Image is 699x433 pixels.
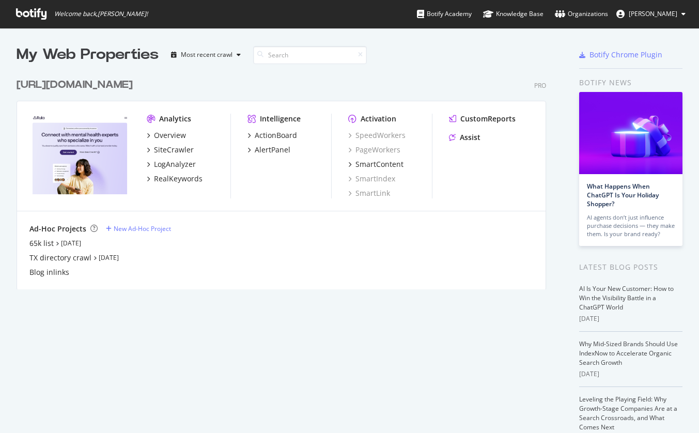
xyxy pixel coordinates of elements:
div: [URL][DOMAIN_NAME] [17,78,133,92]
input: Search [253,46,367,64]
div: Knowledge Base [483,9,543,19]
a: AlertPanel [247,145,290,155]
div: Overview [154,130,186,141]
a: 65k list [29,238,54,249]
div: grid [17,65,554,289]
div: Ad-Hoc Projects [29,224,86,234]
a: AI Is Your New Customer: How to Win the Visibility Battle in a ChatGPT World [579,284,674,312]
a: Leveling the Playing Field: Why Growth-Stage Companies Are at a Search Crossroads, and What Comes... [579,395,677,431]
div: Most recent crawl [181,52,232,58]
div: RealKeywords [154,174,203,184]
a: RealKeywords [147,174,203,184]
span: Welcome back, [PERSON_NAME] ! [54,10,148,18]
div: Assist [460,132,480,143]
div: AI agents don’t just influence purchase decisions — they make them. Is your brand ready? [587,213,675,238]
div: Intelligence [260,114,301,124]
div: SiteCrawler [154,145,194,155]
div: Analytics [159,114,191,124]
a: [DATE] [61,239,81,248]
img: https://www.rula.com/ [29,114,130,194]
a: ActionBoard [247,130,297,141]
div: Botify Academy [417,9,472,19]
a: SmartIndex [348,174,395,184]
button: [PERSON_NAME] [608,6,694,22]
span: Nick Schurk [629,9,677,18]
a: Assist [449,132,480,143]
div: AlertPanel [255,145,290,155]
div: ActionBoard [255,130,297,141]
div: My Web Properties [17,44,159,65]
a: Why Mid-Sized Brands Should Use IndexNow to Accelerate Organic Search Growth [579,339,678,367]
a: What Happens When ChatGPT Is Your Holiday Shopper? [587,182,659,208]
div: Organizations [555,9,608,19]
a: LogAnalyzer [147,159,196,169]
img: What Happens When ChatGPT Is Your Holiday Shopper? [579,92,682,174]
div: New Ad-Hoc Project [114,224,171,233]
a: SmartContent [348,159,403,169]
div: LogAnalyzer [154,159,196,169]
a: Botify Chrome Plugin [579,50,662,60]
a: SpeedWorkers [348,130,406,141]
div: Botify Chrome Plugin [589,50,662,60]
div: Activation [361,114,396,124]
a: New Ad-Hoc Project [106,224,171,233]
div: [DATE] [579,369,682,379]
a: TX directory crawl [29,253,91,263]
div: Latest Blog Posts [579,261,682,273]
div: Pro [534,81,546,90]
a: [URL][DOMAIN_NAME] [17,78,137,92]
div: CustomReports [460,114,516,124]
a: CustomReports [449,114,516,124]
a: PageWorkers [348,145,400,155]
div: Botify news [579,77,682,88]
div: SmartContent [355,159,403,169]
a: SmartLink [348,188,390,198]
a: Blog inlinks [29,267,69,277]
a: SiteCrawler [147,145,194,155]
button: Most recent crawl [167,47,245,63]
div: [DATE] [579,314,682,323]
a: Overview [147,130,186,141]
a: [DATE] [99,253,119,262]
